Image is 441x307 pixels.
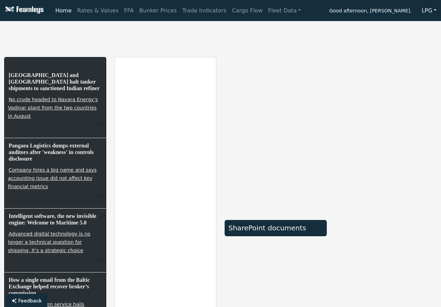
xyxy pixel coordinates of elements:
small: 03/09/2025, 14:54:37 [93,256,102,262]
h6: Pangaea Logistics dumps external auditors after 'weakness' in controls disclosure [8,142,102,163]
small: 03/09/2025, 14:56:38 [93,122,102,127]
a: FFA [121,4,137,18]
h6: How a single email from the Baltic Exchange helped recover broker’s commission [8,276,102,297]
a: No crude headed to Nayara Energy’s Vadinar plant from the two countries in August [8,96,98,119]
iframe: mini symbol-overview TradingView widget [335,140,437,216]
a: Cargo Flow [229,4,265,18]
a: Advanced digital technology is no longer a technical question for shipping, it’s a strategic choice [8,230,90,254]
h6: [GEOGRAPHIC_DATA] and [GEOGRAPHIC_DATA] halt tanker shipments to sanctioned Indian refiner [8,71,102,93]
iframe: market overview TradingView widget [225,57,327,212]
iframe: mini symbol-overview TradingView widget [335,57,437,133]
small: 03/09/2025, 14:55:43 [93,192,102,198]
a: Home [52,4,74,18]
iframe: mini symbol-overview TradingView widget [335,223,437,299]
a: Rates & Values [75,4,121,18]
button: LPG [417,4,441,17]
span: Good afternoon, [PERSON_NAME]. [329,6,412,17]
div: SharePoint documents [228,224,323,232]
a: Company hires a big name and says accounting issue did not affect key financial metrics [8,166,97,190]
a: Fleet Data [265,4,304,18]
a: Bunker Prices [136,4,179,18]
img: Fearnleys Logo [3,6,43,15]
a: Trade Indicators [179,4,229,18]
h6: Intelligent software, the new invisible engine: Welcome to Maritime 5.0 [8,212,102,227]
iframe: tickers TradingView widget [4,24,437,49]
